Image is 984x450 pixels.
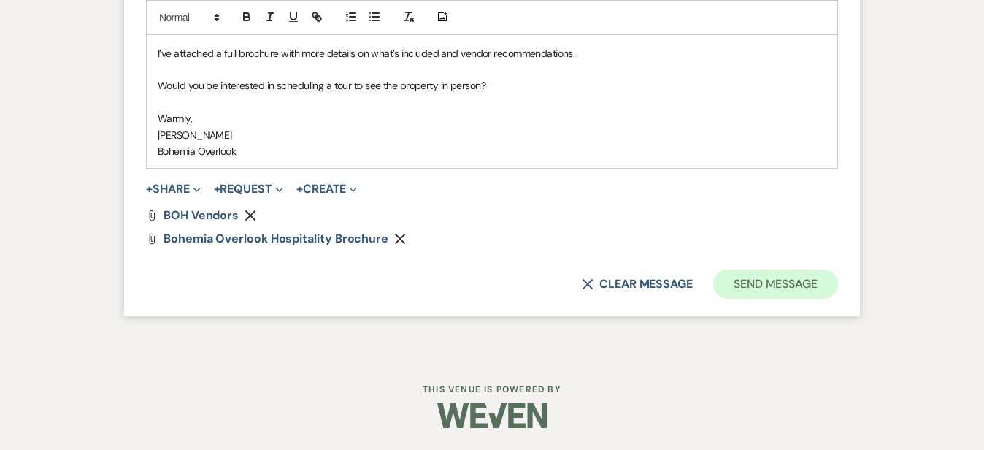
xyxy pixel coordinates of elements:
button: Send Message [713,270,838,299]
span: Bohemia Overlook [158,145,236,158]
span: I’ve attached a full brochure with more details on what’s included and vendor recommendations. [158,47,574,60]
span: BOH Vendors [164,207,239,223]
a: BOH Vendors [164,210,239,221]
span: [PERSON_NAME] [158,129,232,142]
span: + [214,183,220,195]
a: Bohemia Overlook Hospitality Brochure [164,233,388,245]
span: Bohemia Overlook Hospitality Brochure [164,231,388,246]
span: Would you be interested in scheduling a tour to see the property in person? [158,79,485,92]
button: Request [214,183,283,195]
button: Clear message [582,278,693,290]
span: Warmly, [158,112,192,125]
span: + [146,183,153,195]
button: Create [296,183,357,195]
button: Share [146,183,201,195]
span: + [296,183,303,195]
img: Weven Logo [437,390,547,441]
